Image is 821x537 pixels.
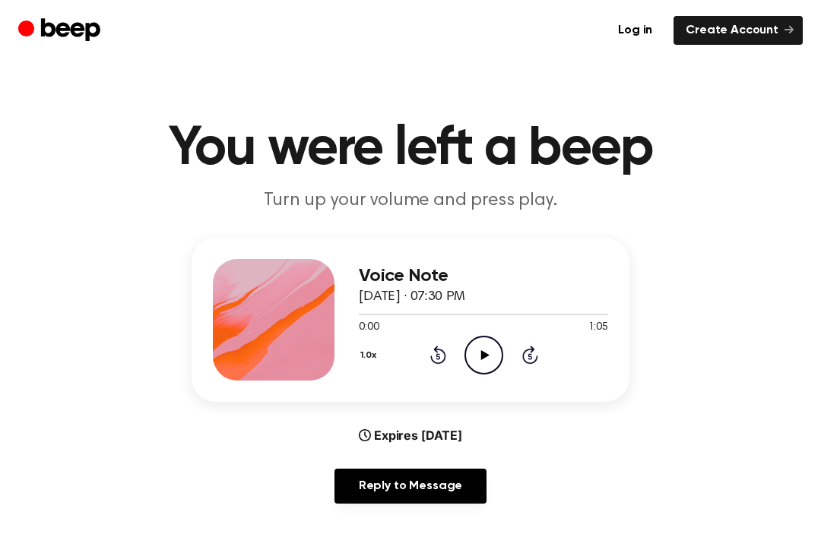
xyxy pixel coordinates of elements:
a: Create Account [674,16,803,45]
p: Turn up your volume and press play. [119,188,702,213]
span: 1:05 [588,320,608,336]
a: Log in [606,16,664,45]
button: 1.0x [359,343,382,368]
a: Reply to Message [334,469,487,504]
span: [DATE] · 07:30 PM [359,290,465,304]
a: Beep [18,16,104,46]
span: 0:00 [359,320,379,336]
h3: Voice Note [359,266,608,286]
h1: You were left a beep [21,122,800,176]
div: Expires [DATE] [359,426,462,444]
